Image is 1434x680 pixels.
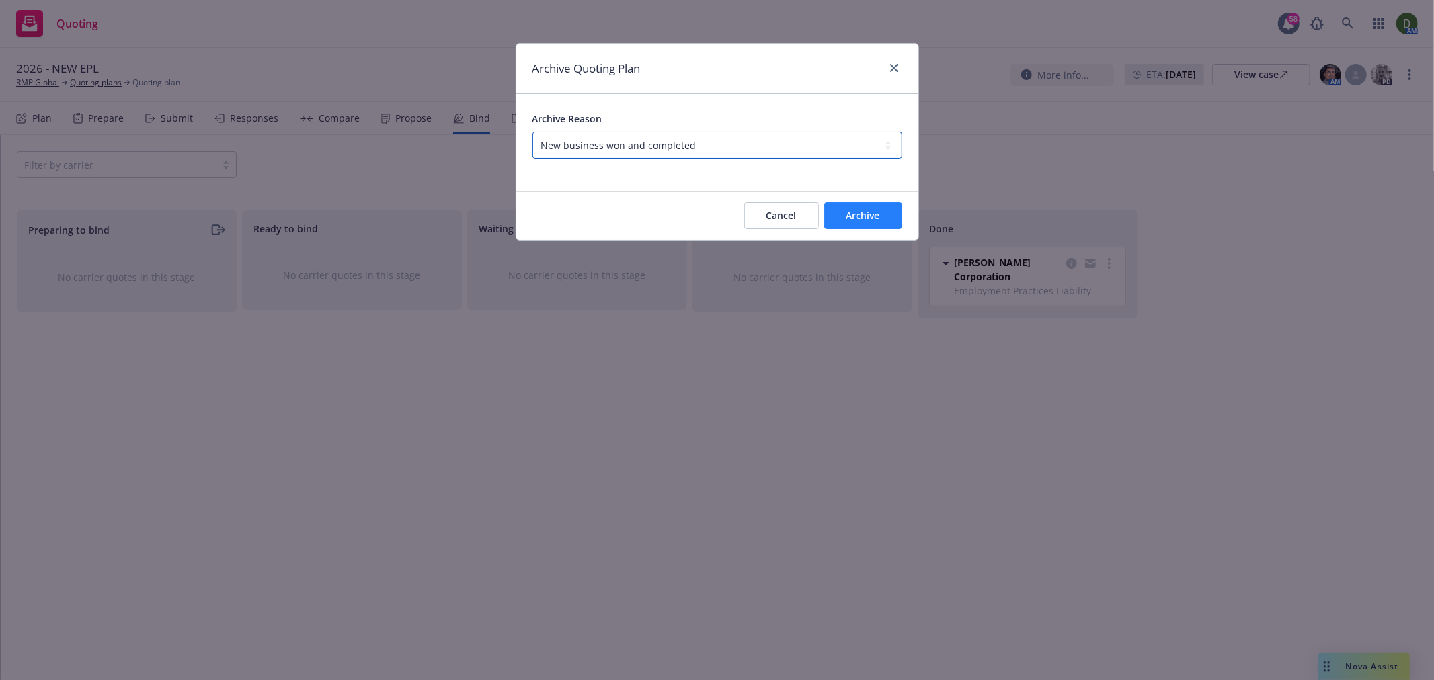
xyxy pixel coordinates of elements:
[846,209,880,222] span: Archive
[532,60,641,77] h1: Archive Quoting Plan
[824,202,902,229] button: Archive
[532,112,602,125] span: Archive Reason
[886,60,902,76] a: close
[744,202,819,229] button: Cancel
[766,209,797,222] span: Cancel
